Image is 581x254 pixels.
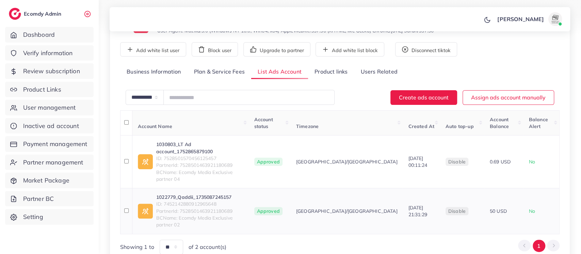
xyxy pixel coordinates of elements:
[138,204,153,219] img: ic-ad-info.7fc67b75.svg
[529,116,548,129] span: Balance Alert
[156,169,243,183] span: BCName: Ecomdy Media Exclusive partner 04
[23,140,87,148] span: Payment management
[408,155,427,168] span: [DATE] 00:11:24
[390,90,457,105] button: Create ads account
[23,103,76,112] span: User management
[5,45,94,61] a: Verify information
[497,15,544,23] p: [PERSON_NAME]
[490,116,509,129] span: Account Balance
[188,65,251,79] a: Plan & Service Fees
[23,158,83,167] span: Partner management
[494,12,565,26] a: [PERSON_NAME]avatar
[9,8,21,20] img: logo
[156,194,243,201] a: 1022779_Qaddii_1735087245157
[189,243,226,251] span: of 2 account(s)
[23,67,80,76] span: Review subscription
[408,205,427,218] span: [DATE] 21:31:29
[448,159,466,165] span: disable
[23,194,54,203] span: Partner BC
[5,209,94,225] a: Setting
[120,65,188,79] a: Business Information
[156,141,243,155] a: 1030803_LT Ad account_1752865879100
[446,123,474,129] span: Auto top-up
[156,155,243,162] span: ID: 7528501570456125457
[518,240,560,252] ul: Pagination
[5,63,94,79] a: Review subscription
[548,12,562,26] img: avatar
[5,155,94,170] a: Partner management
[138,154,153,169] img: ic-ad-info.7fc67b75.svg
[296,123,319,129] span: Timezone
[5,82,94,97] a: Product Links
[9,8,63,20] a: logoEcomdy Admin
[120,42,186,57] button: Add white list user
[490,159,511,165] span: 0.69 USD
[5,27,94,43] a: Dashboard
[254,116,273,129] span: Account status
[251,65,308,79] a: List Ads Account
[138,123,172,129] span: Account Name
[23,212,43,221] span: Setting
[23,30,55,39] span: Dashboard
[24,11,63,17] h2: Ecomdy Admin
[529,208,535,214] span: No
[529,159,535,165] span: No
[23,85,61,94] span: Product Links
[408,123,434,129] span: Created At
[254,158,283,166] span: Approved
[316,42,384,57] button: Add white list block
[156,162,243,169] span: PartnerId: 7528501463921180689
[533,240,545,252] button: Go to page 1
[254,207,283,215] span: Approved
[5,136,94,152] a: Payment management
[463,90,554,105] button: Assign ads account manually
[192,42,238,57] button: Block user
[5,100,94,115] a: User management
[448,208,466,214] span: disable
[156,201,243,207] span: ID: 7452142880912965648
[395,42,457,57] button: Disconnect tiktok
[156,215,243,228] span: BCName: Ecomdy Media Exclusive partner 02
[5,173,94,188] a: Market Package
[5,191,94,207] a: Partner BC
[5,118,94,134] a: Inactive ad account
[296,208,398,215] span: [GEOGRAPHIC_DATA]/[GEOGRAPHIC_DATA]
[23,49,73,58] span: Verify information
[23,176,69,185] span: Market Package
[156,208,243,215] span: PartnerId: 7528501463921180689
[120,243,154,251] span: Showing 1 to
[308,65,354,79] a: Product links
[23,122,79,130] span: Inactive ad account
[243,42,310,57] button: Upgrade to partner
[490,208,507,214] span: 50 USD
[296,158,398,165] span: [GEOGRAPHIC_DATA]/[GEOGRAPHIC_DATA]
[354,65,404,79] a: Users Related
